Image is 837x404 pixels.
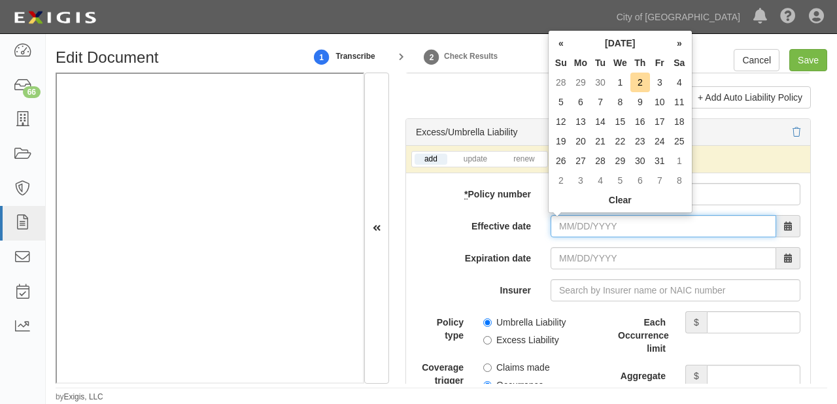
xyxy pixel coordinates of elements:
[415,154,447,165] a: add
[685,365,707,387] span: $
[590,73,610,92] td: 30
[551,112,571,131] td: 12
[630,53,650,73] th: Th
[483,381,492,390] input: Occurrence
[551,279,800,301] input: Search by Insurer name or NAIC number
[670,33,689,53] th: »
[670,171,689,190] td: 8
[551,131,571,151] td: 19
[590,151,610,171] td: 28
[780,9,796,25] i: Help Center - Complianz
[590,53,610,73] th: Tu
[670,131,689,151] td: 25
[590,92,610,112] td: 7
[571,92,590,112] td: 6
[483,379,543,392] label: Occurrence
[504,154,544,165] a: renew
[670,73,689,92] td: 4
[551,33,571,53] th: «
[444,52,498,61] small: Check Results
[416,126,518,139] div: Excess/Umbrella Liability
[406,183,541,201] label: Policy number
[630,131,650,151] td: 23
[454,154,497,165] a: update
[483,318,492,327] input: Umbrella Liability
[483,336,492,345] input: Excess Liability
[734,49,779,71] a: Cancel
[312,42,332,71] a: 1
[483,333,559,346] label: Excess Liability
[590,131,610,151] td: 21
[610,112,630,131] td: 15
[551,73,571,92] td: 28
[630,171,650,190] td: 6
[336,52,375,61] small: Transcribe
[551,190,689,210] th: Clear
[610,53,630,73] th: We
[571,33,670,53] th: [DATE]
[406,356,473,387] label: Coverage trigger
[571,151,590,171] td: 27
[464,189,468,199] abbr: required
[608,311,675,355] label: Each Occurrence limit
[650,131,670,151] td: 24
[422,50,441,65] strong: 2
[406,215,541,233] label: Effective date
[590,171,610,190] td: 4
[650,151,670,171] td: 31
[56,392,103,403] small: by
[406,311,473,342] label: Policy type
[571,131,590,151] td: 20
[650,112,670,131] td: 17
[650,73,670,92] td: 3
[793,127,800,137] a: Delete policy
[571,171,590,190] td: 3
[650,171,670,190] td: 7
[406,279,541,297] label: Insurer
[630,151,650,171] td: 30
[610,92,630,112] td: 8
[689,86,811,109] a: + Add Auto Liability Policy
[571,112,590,131] td: 13
[610,73,630,92] td: 1
[551,151,571,171] td: 26
[551,171,571,190] td: 2
[630,92,650,112] td: 9
[610,151,630,171] td: 29
[422,42,441,71] a: Check Results
[608,365,675,396] label: Aggregate limit
[483,316,566,329] label: Umbrella Liability
[630,73,650,92] td: 2
[10,6,100,29] img: logo-5460c22ac91f19d4615b14bd174203de0afe785f0fc80cf4dbbc73dc1793850b.png
[551,215,776,237] input: MM/DD/YYYY
[610,131,630,151] td: 22
[670,112,689,131] td: 18
[56,49,299,66] h1: Edit Document
[483,363,492,372] input: Claims made
[650,53,670,73] th: Fr
[685,311,707,333] span: $
[610,171,630,190] td: 5
[610,4,747,30] a: City of [GEOGRAPHIC_DATA]
[670,92,689,112] td: 11
[650,92,670,112] td: 10
[23,86,41,98] div: 66
[789,49,827,71] input: Save
[406,247,541,265] label: Expiration date
[551,92,571,112] td: 5
[670,53,689,73] th: Sa
[670,151,689,171] td: 1
[64,392,103,401] a: Exigis, LLC
[590,112,610,131] td: 14
[571,73,590,92] td: 29
[630,112,650,131] td: 16
[551,247,776,269] input: MM/DD/YYYY
[483,361,550,374] label: Claims made
[571,53,590,73] th: Mo
[312,50,332,65] strong: 1
[551,53,571,73] th: Su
